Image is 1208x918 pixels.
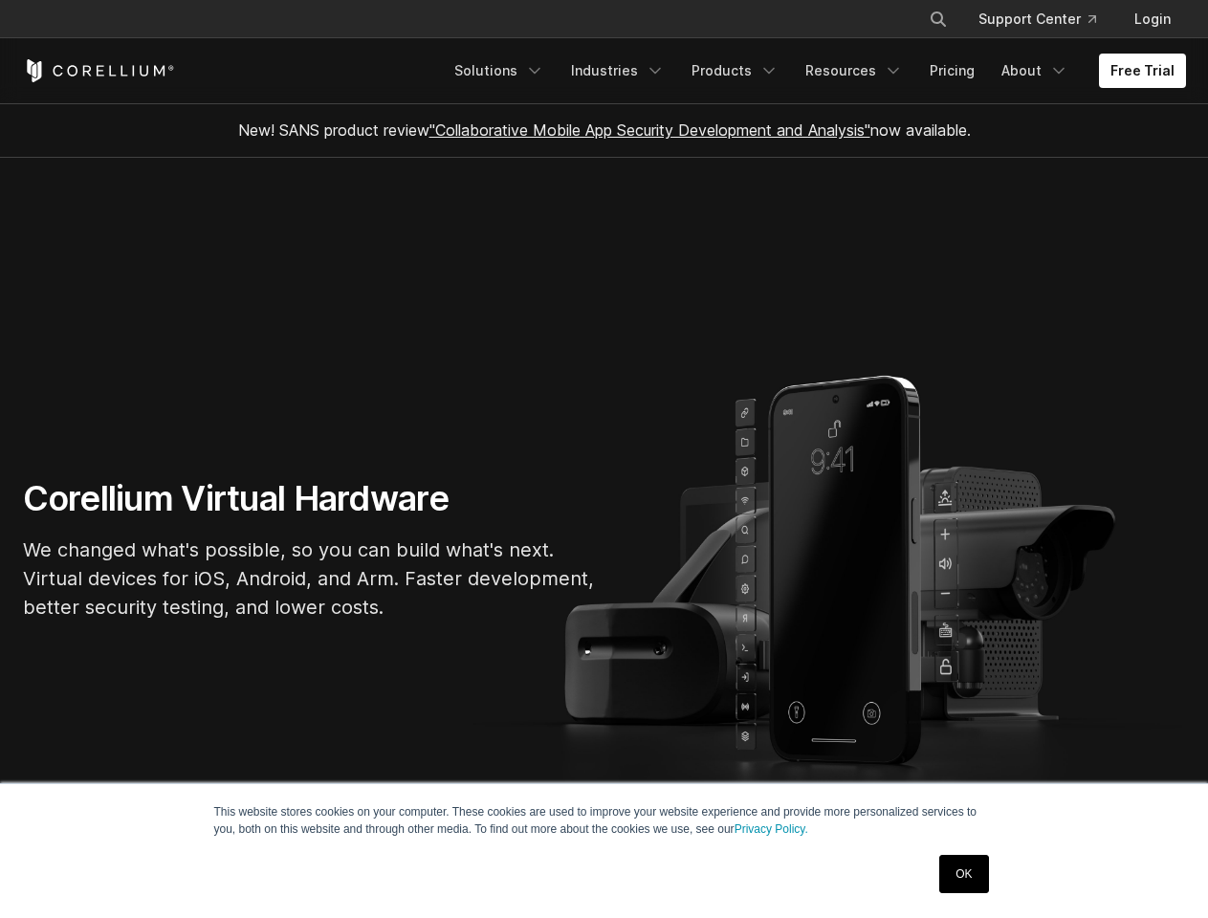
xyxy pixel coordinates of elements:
[23,477,597,520] h1: Corellium Virtual Hardware
[443,54,556,88] a: Solutions
[939,855,988,893] a: OK
[23,535,597,622] p: We changed what's possible, so you can build what's next. Virtual devices for iOS, Android, and A...
[918,54,986,88] a: Pricing
[735,822,808,836] a: Privacy Policy.
[238,120,971,140] span: New! SANS product review now available.
[560,54,676,88] a: Industries
[23,59,175,82] a: Corellium Home
[990,54,1080,88] a: About
[1099,54,1186,88] a: Free Trial
[921,2,955,36] button: Search
[1119,2,1186,36] a: Login
[443,54,1186,88] div: Navigation Menu
[214,803,995,838] p: This website stores cookies on your computer. These cookies are used to improve your website expe...
[906,2,1186,36] div: Navigation Menu
[429,120,870,140] a: "Collaborative Mobile App Security Development and Analysis"
[794,54,914,88] a: Resources
[680,54,790,88] a: Products
[963,2,1111,36] a: Support Center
